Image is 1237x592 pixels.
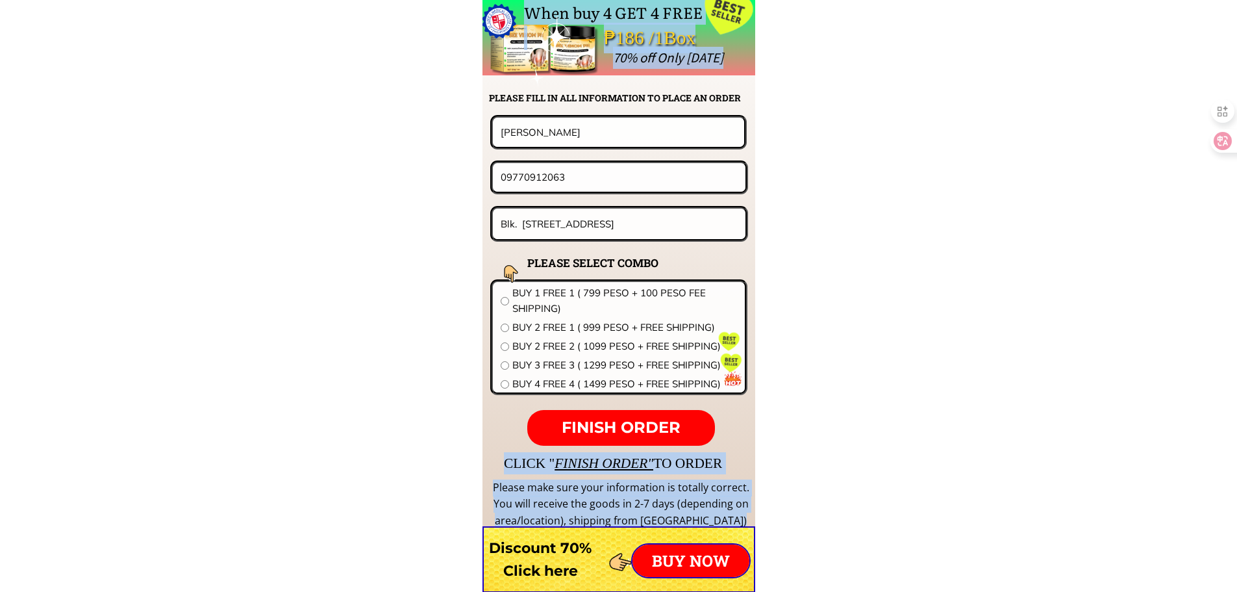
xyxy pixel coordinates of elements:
[512,339,737,354] span: BUY 2 FREE 2 ( 1099 PESO + FREE SHIPPING)
[482,537,599,582] h3: Discount 70% Click here
[613,47,1014,69] div: 70% off Only [DATE]
[504,452,1101,474] div: CLICK " TO ORDER
[497,118,740,146] input: Your name
[497,209,742,239] input: Address
[489,91,754,105] h2: PLEASE FILL IN ALL INFORMATION TO PLACE AN ORDER
[555,456,653,471] span: FINISH ORDER"
[512,376,737,392] span: BUY 4 FREE 4 ( 1499 PESO + FREE SHIPPING)
[562,418,681,437] span: FINISH ORDER
[604,23,732,53] div: ₱186 /1Box
[527,254,691,272] h2: PLEASE SELECT COMBO
[632,545,749,577] p: BUY NOW
[497,163,741,191] input: Phone number
[491,480,751,530] div: Please make sure your information is totally correct. You will receive the goods in 2-7 days (dep...
[512,357,737,373] span: BUY 3 FREE 3 ( 1299 PESO + FREE SHIPPING)
[512,320,737,335] span: BUY 2 FREE 1 ( 999 PESO + FREE SHIPPING)
[512,285,737,316] span: BUY 1 FREE 1 ( 799 PESO + 100 PESO FEE SHIPPING)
